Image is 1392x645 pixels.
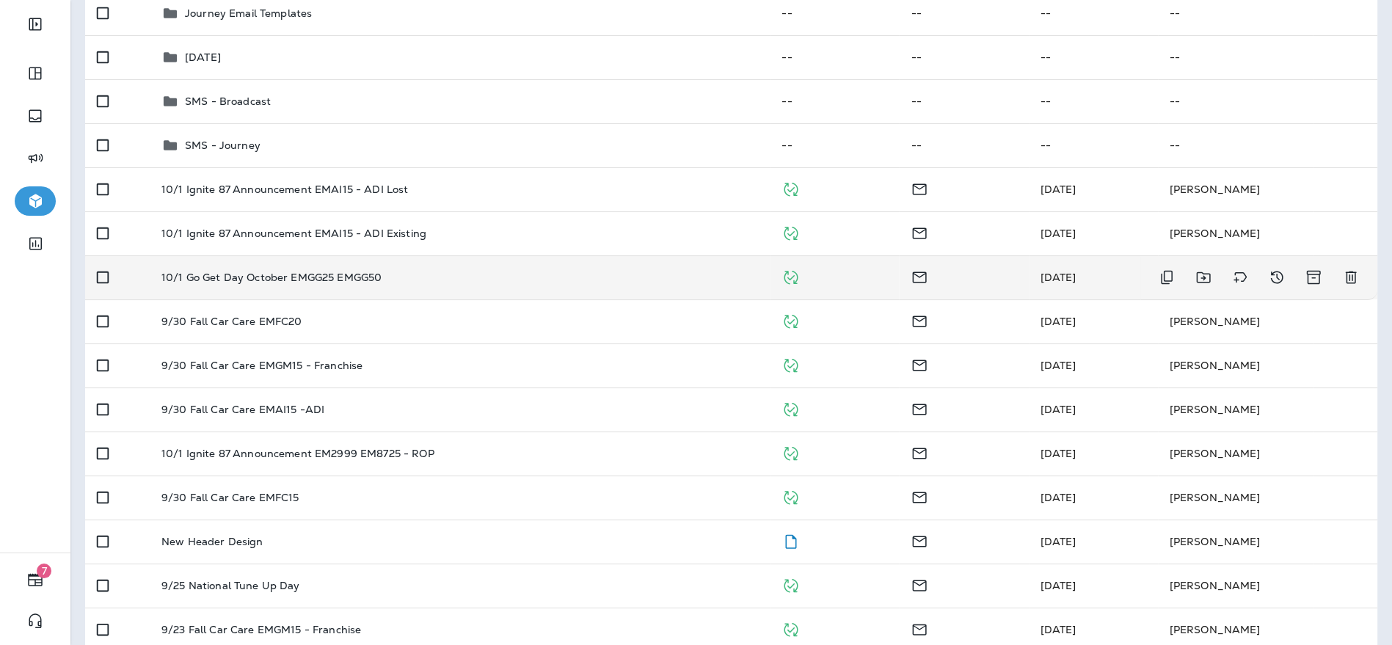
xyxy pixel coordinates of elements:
[1041,359,1076,372] span: Katie Stribley
[161,624,361,635] p: 9/23 Fall Car Care EMGM15 - Franchise
[911,489,928,503] span: Email
[161,404,324,415] p: 9/30 Fall Car Care EMAI15 -ADI
[781,313,800,327] span: Published
[911,622,928,635] span: Email
[1041,315,1076,328] span: Brian Clark
[161,227,426,239] p: 10/1 Ignite 87 Announcement EMAI15 - ADI Existing
[770,35,899,79] td: --
[781,181,800,194] span: Published
[911,533,928,547] span: Email
[161,272,382,283] p: 10/1 Go Get Day October EMGG25 EMGG50
[1158,299,1377,343] td: [PERSON_NAME]
[1041,183,1076,196] span: Brian Clark
[1041,271,1076,284] span: Brian Clark
[15,10,56,39] button: Expand Sidebar
[781,622,800,635] span: Published
[1041,227,1076,240] span: Brian Clark
[1158,564,1377,608] td: [PERSON_NAME]
[1152,263,1181,292] button: Duplicate
[1041,579,1076,592] span: Brian Clark
[1041,403,1076,416] span: Brian Clark
[1158,343,1377,387] td: [PERSON_NAME]
[911,577,928,591] span: Email
[911,313,928,327] span: Email
[161,448,434,459] p: 10/1 Ignite 87 Announcement EM2999 EM8725 - ROP
[185,139,260,151] p: SMS - Journey
[1029,123,1158,167] td: --
[911,181,928,194] span: Email
[1158,211,1377,255] td: [PERSON_NAME]
[781,225,800,238] span: Published
[781,533,800,547] span: Draft
[911,401,928,415] span: Email
[161,492,299,503] p: 9/30 Fall Car Care EMFC15
[899,35,1028,79] td: --
[781,445,800,459] span: Published
[1336,263,1366,292] button: Delete
[770,123,899,167] td: --
[1041,491,1076,504] span: Brian Clark
[781,577,800,591] span: Published
[1158,123,1377,167] td: --
[1029,35,1158,79] td: --
[1158,431,1377,475] td: [PERSON_NAME]
[1041,623,1076,636] span: Katie Stribley
[781,269,800,283] span: Published
[1158,79,1377,123] td: --
[185,7,312,19] p: Journey Email Templates
[185,51,221,63] p: [DATE]
[911,269,928,283] span: Email
[1158,387,1377,431] td: [PERSON_NAME]
[1189,263,1218,292] button: Move to folder
[15,565,56,594] button: 7
[161,536,263,547] p: New Header Design
[911,445,928,459] span: Email
[1158,475,1377,520] td: [PERSON_NAME]
[37,564,51,578] span: 7
[899,123,1028,167] td: --
[185,95,271,107] p: SMS - Broadcast
[1029,79,1158,123] td: --
[781,401,800,415] span: Published
[1158,35,1377,79] td: --
[1225,263,1255,292] button: Add tags
[1158,520,1377,564] td: [PERSON_NAME]
[1158,167,1377,211] td: [PERSON_NAME]
[1299,263,1329,292] button: Archive
[770,79,899,123] td: --
[781,489,800,503] span: Published
[161,360,362,371] p: 9/30 Fall Car Care EMGM15 - Franchise
[161,316,302,327] p: 9/30 Fall Car Care EMFC20
[781,357,800,371] span: Published
[911,225,928,238] span: Email
[1041,447,1076,460] span: Brian Clark
[161,580,300,591] p: 9/25 National Tune Up Day
[1041,535,1076,548] span: Brian Clark
[1262,263,1291,292] button: View Changelog
[911,357,928,371] span: Email
[899,79,1028,123] td: --
[161,183,408,195] p: 10/1 Ignite 87 Announcement EMAI15 - ADI Lost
